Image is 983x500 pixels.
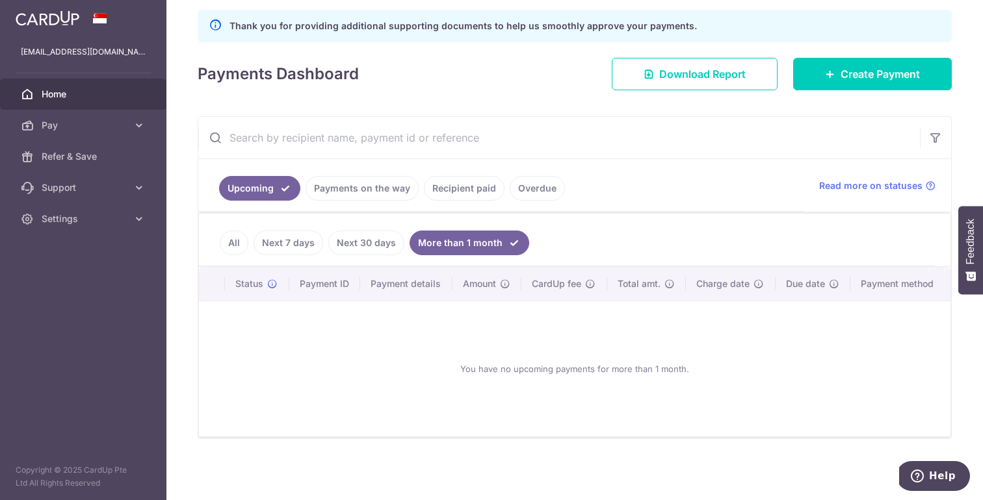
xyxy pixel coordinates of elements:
[215,312,935,426] div: You have no upcoming payments for more than 1 month.
[819,179,936,192] a: Read more on statuses
[841,66,920,82] span: Create Payment
[220,231,248,255] a: All
[42,150,127,163] span: Refer & Save
[235,277,263,290] span: Status
[850,267,950,301] th: Payment method
[424,176,505,201] a: Recipient paid
[659,66,746,82] span: Download Report
[360,267,452,301] th: Payment details
[612,58,778,90] a: Download Report
[42,119,127,132] span: Pay
[328,231,404,255] a: Next 30 days
[219,176,300,201] a: Upcoming
[793,58,952,90] a: Create Payment
[899,461,970,494] iframe: Opens a widget where you can find more information
[42,181,127,194] span: Support
[819,179,923,192] span: Read more on statuses
[21,45,146,58] p: [EMAIL_ADDRESS][DOMAIN_NAME]
[965,219,976,264] span: Feedback
[229,18,697,34] p: Thank you for providing additional supporting documents to help us smoothly approve your payments.
[786,277,825,290] span: Due date
[42,212,127,225] span: Settings
[16,10,79,26] img: CardUp
[510,176,565,201] a: Overdue
[289,267,360,301] th: Payment ID
[42,88,127,101] span: Home
[532,277,581,290] span: CardUp fee
[618,277,661,290] span: Total amt.
[410,231,529,255] a: More than 1 month
[254,231,323,255] a: Next 7 days
[958,206,983,294] button: Feedback - Show survey
[696,277,750,290] span: Charge date
[198,117,920,158] input: Search by recipient name, payment id or reference
[306,176,419,201] a: Payments on the way
[463,277,496,290] span: Amount
[198,62,359,86] h4: Payments Dashboard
